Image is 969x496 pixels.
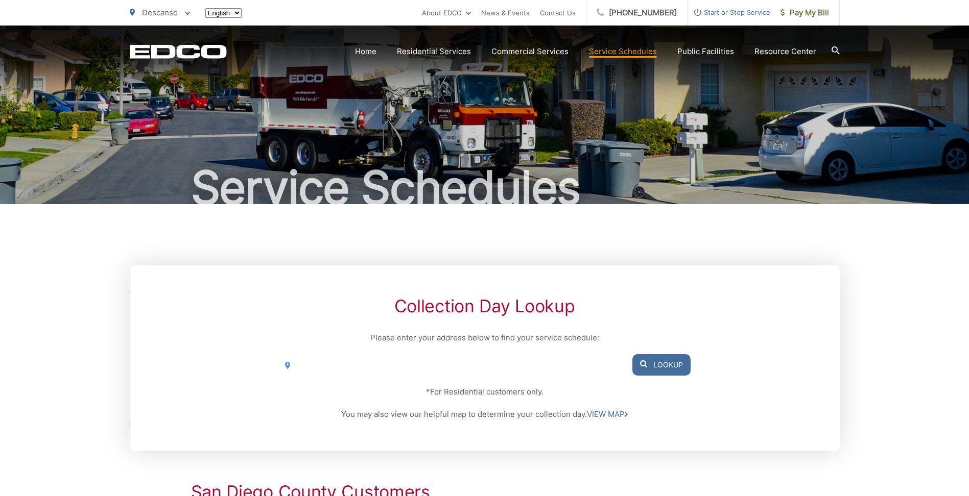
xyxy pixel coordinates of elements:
[130,44,227,59] a: EDCD logo. Return to the homepage.
[278,296,690,316] h2: Collection Day Lookup
[278,332,690,344] p: Please enter your address below to find your service schedule:
[491,45,569,58] a: Commercial Services
[540,7,576,19] a: Contact Us
[781,7,829,19] span: Pay My Bill
[397,45,471,58] a: Residential Services
[587,408,628,420] a: VIEW MAP
[278,386,690,398] p: *For Residential customers only.
[632,354,691,376] button: Lookup
[355,45,376,58] a: Home
[589,45,657,58] a: Service Schedules
[754,45,816,58] a: Resource Center
[130,162,840,213] h1: Service Schedules
[677,45,734,58] a: Public Facilities
[422,7,471,19] a: About EDCO
[142,8,178,17] span: Descanso
[278,408,690,420] p: You may also view our helpful map to determine your collection day.
[205,8,242,18] select: Select a language
[481,7,530,19] a: News & Events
